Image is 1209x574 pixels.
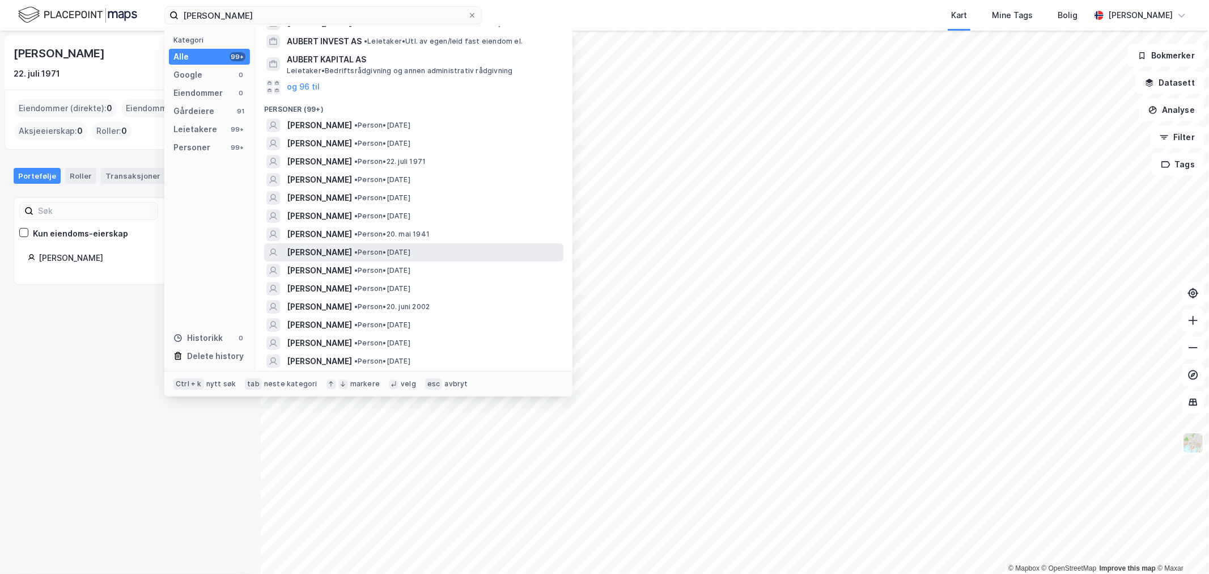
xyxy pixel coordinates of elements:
span: Leietaker • Utl. av egen/leid fast eiendom el. [364,37,523,46]
button: Tags [1152,153,1204,176]
div: Portefølje [14,168,61,184]
button: Filter [1150,126,1204,149]
div: nytt søk [206,379,236,389]
div: Historikk [173,331,223,345]
span: • [354,266,358,275]
span: [PERSON_NAME] [287,191,352,205]
img: Z [1182,432,1204,454]
span: Person • [DATE] [354,320,410,330]
span: Person • [DATE] [354,284,410,293]
input: Søk [33,202,158,220]
div: Personer [173,141,210,154]
span: Person • [DATE] [354,175,410,184]
div: neste kategori [264,379,317,389]
span: • [354,121,358,129]
span: [PERSON_NAME] [287,318,352,332]
div: 99+ [230,143,245,152]
a: OpenStreetMap [1042,564,1097,572]
div: velg [401,379,416,389]
span: [PERSON_NAME] [287,282,352,296]
a: Mapbox [1008,564,1040,572]
div: 0 [236,70,245,79]
div: tab [245,378,262,390]
div: [PERSON_NAME] [1108,9,1173,22]
span: Person • [DATE] [354,339,410,348]
div: avbryt [444,379,468,389]
span: [PERSON_NAME] [287,137,352,150]
span: • [354,212,358,220]
span: [PERSON_NAME] [287,209,352,223]
button: Analyse [1139,99,1204,121]
div: Personer (99+) [255,96,572,116]
div: 99+ [230,52,245,61]
div: markere [350,379,380,389]
div: 99+ [230,125,245,134]
div: Alle [173,50,189,64]
span: [PERSON_NAME] [287,300,352,314]
div: Bolig [1058,9,1078,22]
span: 0 [107,102,112,115]
div: Mine Tags [992,9,1033,22]
span: • [354,302,358,311]
span: Person • 20. juni 2002 [354,302,430,311]
div: [PERSON_NAME] [14,44,107,62]
img: logo.f888ab2527a4732fd821a326f86c7f29.svg [18,5,137,25]
div: Google [173,68,202,82]
span: Person • [DATE] [354,212,410,221]
input: Søk på adresse, matrikkel, gårdeiere, leietakere eller personer [179,7,468,24]
span: • [354,175,358,184]
span: • [354,230,358,238]
span: Person • [DATE] [354,121,410,130]
span: [PERSON_NAME] [287,173,352,187]
div: Eiendommer (Indirekte) : [121,99,231,117]
div: 7 [163,170,174,182]
div: Kun eiendoms-eierskap [33,227,128,240]
span: Person • [DATE] [354,193,410,202]
div: 22. juli 1971 [14,67,60,81]
span: • [354,193,358,202]
div: Roller [65,168,96,184]
div: Roller : [92,122,131,140]
span: Person • [DATE] [354,248,410,257]
div: 91 [236,107,245,116]
div: Leietakere [173,123,217,136]
span: [PERSON_NAME] [287,354,352,368]
span: [PERSON_NAME] [287,119,352,132]
a: Improve this map [1100,564,1156,572]
span: [PERSON_NAME] [287,336,352,350]
span: AUBERT KAPITAL AS [287,53,559,66]
div: Ctrl + k [173,378,204,390]
span: • [354,284,358,293]
span: • [354,320,358,329]
span: Person • 20. mai 1941 [354,230,430,239]
button: og 96 til [287,80,320,94]
div: Kart [951,9,967,22]
span: • [354,139,358,147]
div: Gårdeiere [173,104,214,118]
div: [PERSON_NAME] [39,251,233,265]
span: Person • [DATE] [354,266,410,275]
span: • [354,248,358,256]
span: Leietaker • Bedriftsrådgivning og annen administrativ rådgivning [287,66,512,75]
span: Person • 22. juli 1971 [354,157,426,166]
span: AUBERT INVEST AS [287,35,362,48]
span: • [364,37,367,45]
span: [PERSON_NAME] [287,264,352,277]
span: [PERSON_NAME] [287,227,352,241]
span: Person • [DATE] [354,357,410,366]
div: Eiendommer (direkte) : [14,99,117,117]
span: • [354,339,358,347]
span: • [354,157,358,166]
div: esc [425,378,443,390]
span: [PERSON_NAME] [287,246,352,259]
iframe: Chat Widget [1152,520,1209,574]
span: 0 [121,124,127,138]
div: Kategori [173,36,250,44]
div: Transaksjoner [101,168,179,184]
div: Aksjeeierskap : [14,122,87,140]
span: 0 [77,124,83,138]
div: 0 [236,334,245,343]
div: Eiendommer [173,86,223,100]
button: Datasett [1135,71,1204,94]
